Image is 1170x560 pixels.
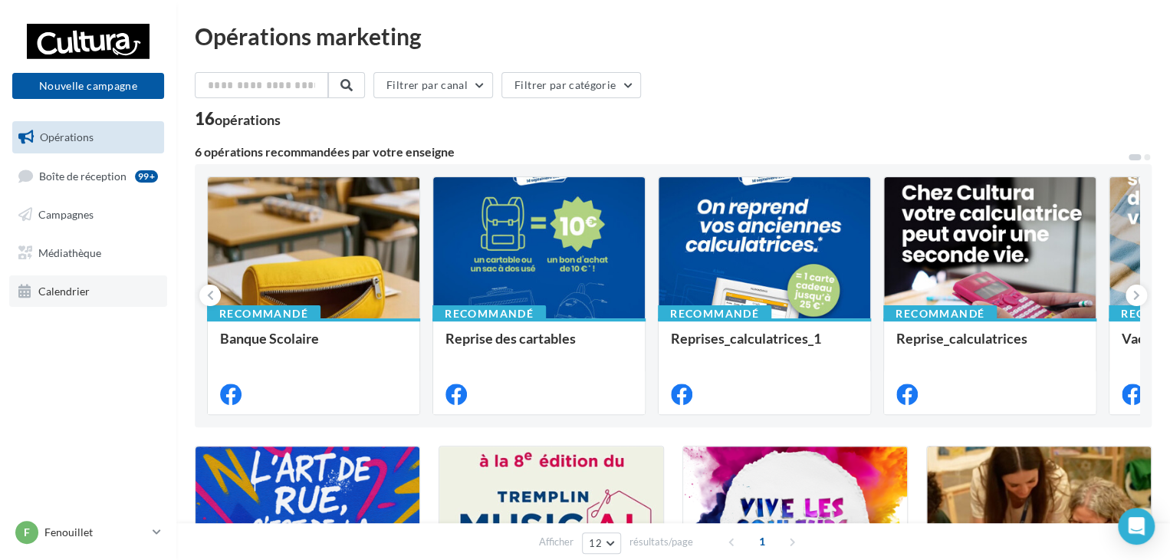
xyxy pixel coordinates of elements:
[220,330,319,347] span: Banque Scolaire
[38,208,94,221] span: Campagnes
[9,275,167,308] a: Calendrier
[582,532,621,554] button: 12
[432,305,546,322] div: Recommandé
[883,305,997,322] div: Recommandé
[658,305,771,322] div: Recommandé
[195,110,281,127] div: 16
[671,330,821,347] span: Reprises_calculatrices_1
[38,246,101,259] span: Médiathèque
[39,169,127,182] span: Boîte de réception
[501,72,641,98] button: Filtrer par catégorie
[750,529,774,554] span: 1
[445,330,576,347] span: Reprise des cartables
[12,518,164,547] a: F Fenouillet
[1118,508,1155,545] div: Open Intercom Messenger
[373,72,493,98] button: Filtrer par canal
[215,113,281,127] div: opérations
[38,284,90,297] span: Calendrier
[44,525,146,540] p: Fenouillet
[589,537,602,549] span: 12
[539,535,573,549] span: Afficher
[12,73,164,99] button: Nouvelle campagne
[9,237,167,269] a: Médiathèque
[207,305,320,322] div: Recommandé
[195,146,1127,158] div: 6 opérations recommandées par votre enseigne
[9,199,167,231] a: Campagnes
[9,160,167,193] a: Boîte de réception99+
[195,25,1152,48] div: Opérations marketing
[896,330,1027,347] span: Reprise_calculatrices
[9,121,167,153] a: Opérations
[24,525,30,540] span: F
[629,535,693,549] span: résultats/page
[135,170,158,183] div: 99+
[40,130,94,143] span: Opérations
